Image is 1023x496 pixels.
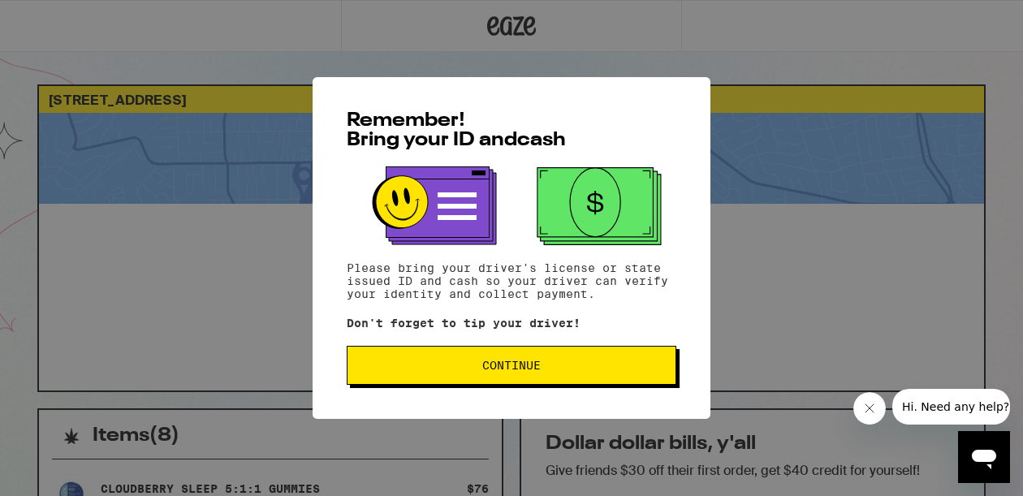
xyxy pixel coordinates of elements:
[347,317,676,330] p: Don't forget to tip your driver!
[482,360,541,371] span: Continue
[853,392,886,425] iframe: Close message
[347,346,676,385] button: Continue
[347,261,676,300] p: Please bring your driver's license or state issued ID and cash so your driver can verify your ide...
[347,111,566,150] span: Remember! Bring your ID and cash
[958,431,1010,483] iframe: Button to launch messaging window
[892,389,1010,425] iframe: Message from company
